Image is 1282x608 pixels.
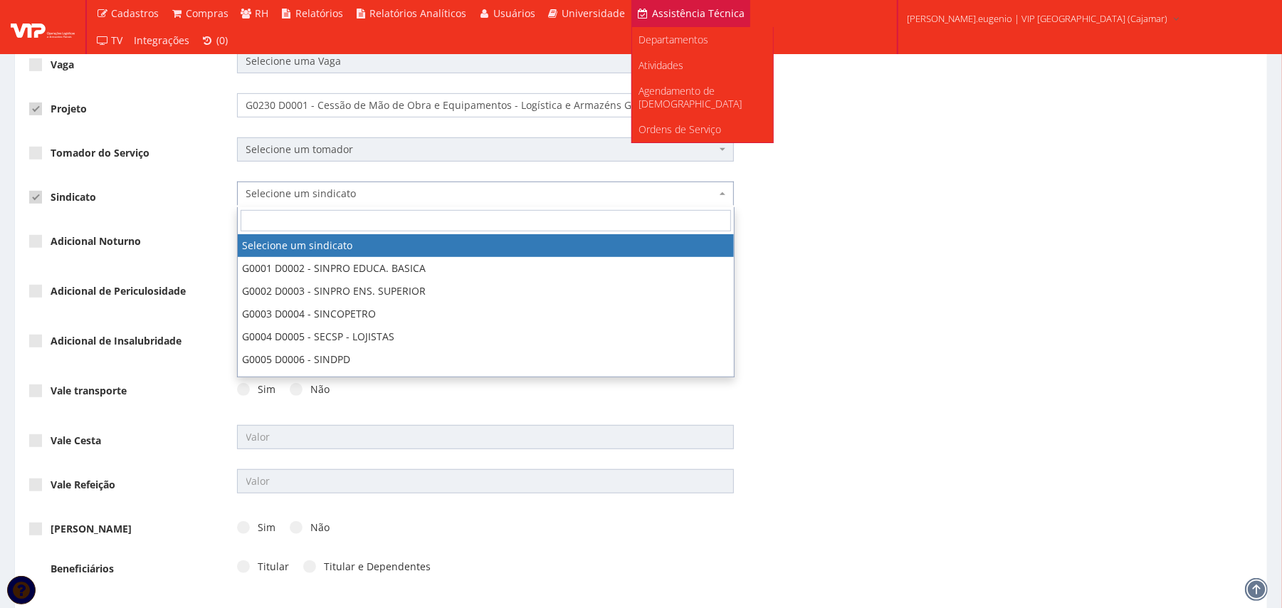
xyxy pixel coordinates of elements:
[238,348,734,371] li: G0005 D0006 - SINDPD
[237,382,276,397] label: Sim
[632,117,773,142] a: Ordens de Serviço
[237,469,735,493] input: Valor
[238,303,734,325] li: G0003 D0004 - SINCOPETRO
[112,33,123,47] span: TV
[639,33,709,46] span: Departamentos
[290,520,330,535] label: Não
[652,6,745,20] span: Assistência Técnica
[29,58,74,72] label: Vaga
[370,6,467,20] span: Relatórios Analíticos
[295,6,343,20] span: Relatórios
[237,137,735,162] span: Selecione um tomador
[29,190,96,204] label: Sindicato
[29,384,127,398] label: Vale transporte
[238,371,734,394] li: G0006 D0007 - SINDEEPRES PORTARIA
[29,562,114,576] label: Beneficiários
[303,560,431,574] label: Titular e Dependentes
[237,425,735,449] input: Valor
[129,27,196,54] a: Integrações
[186,6,228,20] span: Compras
[29,284,186,298] label: Adicional de Periculosidade
[256,6,269,20] span: RH
[237,560,290,574] label: Titular
[29,102,87,116] label: Projeto
[246,98,717,112] span: G0230 D0001 - Cessão de Mão de Obra e Equipamentos - Logística e Armazéns Gerais (Coca Cola Femsa...
[632,78,773,117] a: Agendamento de [DEMOGRAPHIC_DATA]
[238,257,734,280] li: G0001 D0002 - SINPRO EDUCA. BASICA
[29,334,182,348] label: Adicional de Insalubridade
[29,478,115,492] label: Vale Refeição
[196,27,234,54] a: (0)
[237,93,735,117] span: G0230 D0001 - Cessão de Mão de Obra e Equipamentos - Logística e Armazéns Gerais (Coca Cola Femsa...
[639,122,722,136] span: Ordens de Serviço
[237,520,276,535] label: Sim
[29,146,149,160] label: Tomador do Serviço
[238,280,734,303] li: G0002 D0003 - SINPRO ENS. SUPERIOR
[562,6,626,20] span: Universidade
[216,33,228,47] span: (0)
[29,234,141,248] label: Adicional Noturno
[237,182,735,206] span: Selecione um sindicato
[639,84,742,110] span: Agendamento de [DEMOGRAPHIC_DATA]
[112,6,159,20] span: Cadastros
[639,58,684,72] span: Atividades
[238,234,734,257] li: Selecione um sindicato
[632,53,773,78] a: Atividades
[237,49,735,73] span: Selecione uma Vaga
[246,54,717,68] span: Selecione uma Vaga
[29,522,132,536] label: [PERSON_NAME]
[90,27,129,54] a: TV
[907,11,1167,26] span: [PERSON_NAME].eugenio | VIP [GEOGRAPHIC_DATA] (Cajamar)
[135,33,190,47] span: Integrações
[493,6,535,20] span: Usuários
[11,16,75,38] img: logo
[632,27,773,53] a: Departamentos
[238,325,734,348] li: G0004 D0005 - SECSP - LOJISTAS
[29,434,101,448] label: Vale Cesta
[246,187,717,201] span: Selecione um sindicato
[290,382,330,397] label: Não
[246,142,717,157] span: Selecione um tomador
